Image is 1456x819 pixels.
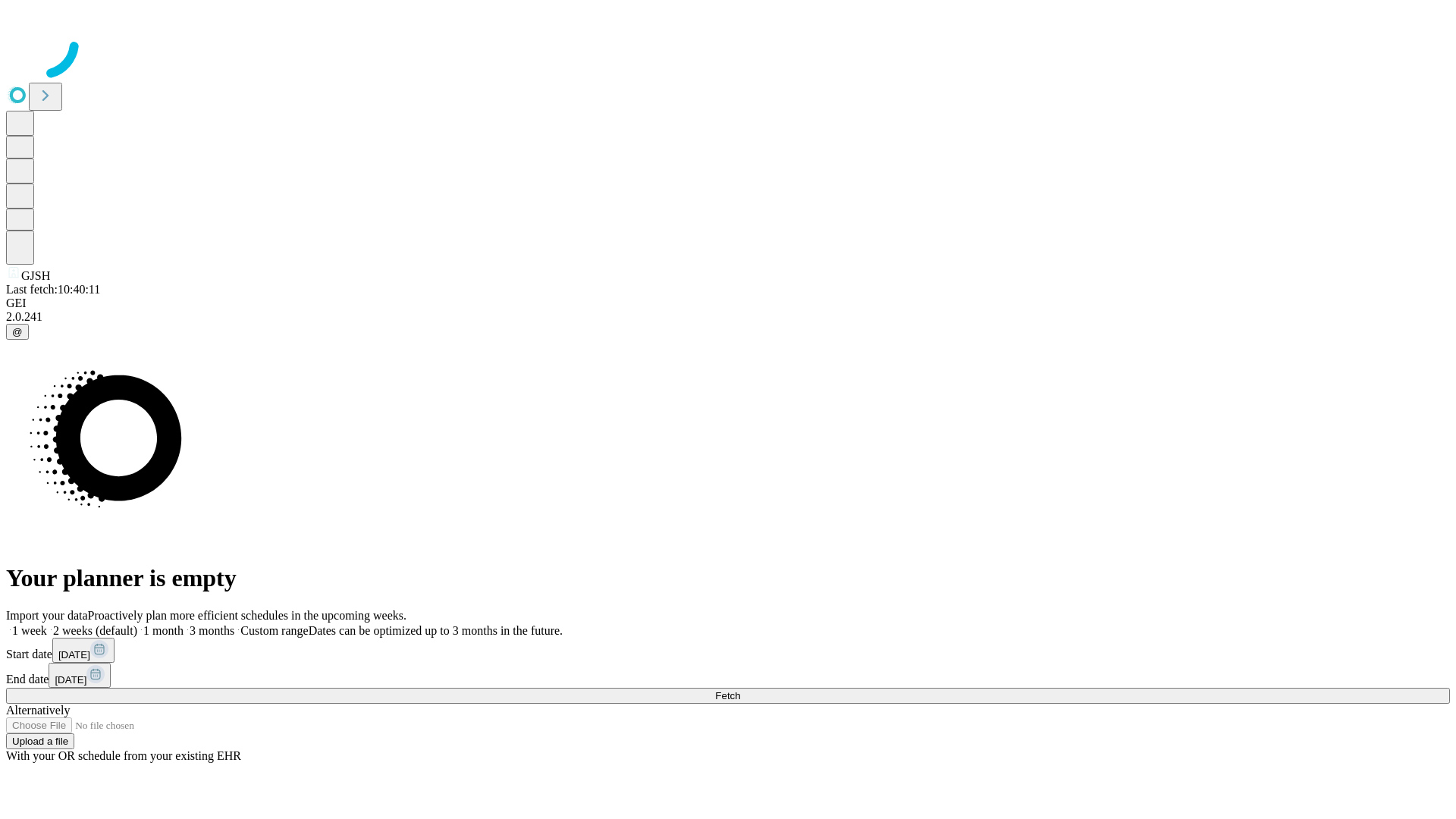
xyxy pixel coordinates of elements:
[6,283,100,296] span: Last fetch: 10:40:11
[309,624,563,637] span: Dates can be optimized up to 3 months in the future.
[6,564,1450,592] h1: Your planner is empty
[55,674,86,686] span: [DATE]
[6,663,1450,688] div: End date
[6,310,1450,324] div: 2.0.241
[190,624,234,637] span: 3 months
[6,609,88,622] span: Import your data
[6,688,1450,704] button: Fetch
[12,326,23,337] span: @
[6,733,74,749] button: Upload a file
[240,624,308,637] span: Custom range
[6,297,1450,310] div: GEI
[715,690,740,701] span: Fetch
[53,624,137,637] span: 2 weeks (default)
[88,609,406,622] span: Proactively plan more efficient schedules in the upcoming weeks.
[58,649,90,661] span: [DATE]
[52,638,115,663] button: [DATE]
[12,624,47,637] span: 1 week
[49,663,111,688] button: [DATE]
[6,638,1450,663] div: Start date
[6,704,70,717] span: Alternatively
[6,749,241,762] span: With your OR schedule from your existing EHR
[21,269,50,282] span: GJSH
[143,624,184,637] span: 1 month
[6,324,29,340] button: @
